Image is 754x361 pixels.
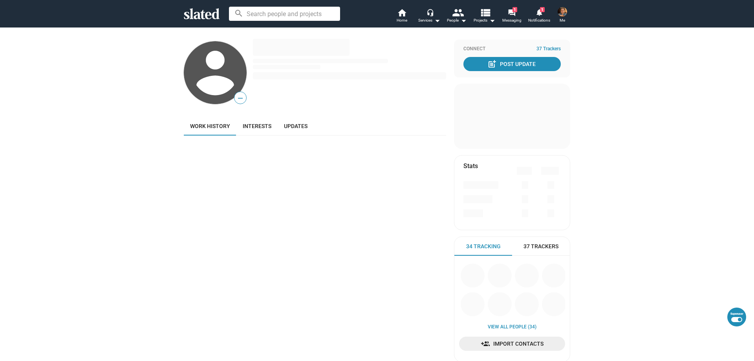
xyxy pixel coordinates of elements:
a: View all People (34) [488,324,536,330]
span: Interests [243,123,271,129]
a: Home [388,8,415,25]
button: Projects [470,8,498,25]
span: 1 [512,7,517,12]
mat-icon: notifications [535,8,543,16]
span: Projects [474,16,495,25]
a: 1Messaging [498,8,525,25]
button: Jay BurnleyMe [553,5,572,26]
span: Work history [190,123,230,129]
span: 37 Trackers [536,46,561,52]
button: People [443,8,470,25]
div: Post Update [489,57,536,71]
span: 34 Tracking [466,243,501,250]
div: Superuser [730,312,743,315]
a: 1Notifications [525,8,553,25]
div: Services [418,16,440,25]
mat-icon: home [397,8,406,17]
div: Connect [463,46,561,52]
mat-icon: arrow_drop_down [432,16,442,25]
span: Notifications [528,16,550,25]
span: Import Contacts [465,337,559,351]
mat-icon: people [452,7,463,18]
span: Home [397,16,407,25]
span: Updates [284,123,307,129]
span: Messaging [502,16,522,25]
a: Interests [236,117,278,136]
button: Post Update [463,57,561,71]
img: Jay Burnley [558,7,567,16]
mat-icon: post_add [487,59,497,69]
div: People [447,16,467,25]
span: 37 Trackers [523,243,558,250]
span: — [234,93,246,103]
button: Superuser [727,308,746,326]
mat-icon: forum [508,9,515,16]
a: Updates [278,117,314,136]
a: Work history [184,117,236,136]
a: Import Contacts [459,337,565,351]
span: 1 [540,7,545,12]
mat-icon: headset_mic [426,9,434,16]
mat-card-title: Stats [463,162,478,170]
input: Search people and projects [229,7,340,21]
button: Services [415,8,443,25]
mat-icon: view_list [479,7,491,18]
span: Me [560,16,565,25]
mat-icon: arrow_drop_down [487,16,497,25]
mat-icon: arrow_drop_down [459,16,468,25]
